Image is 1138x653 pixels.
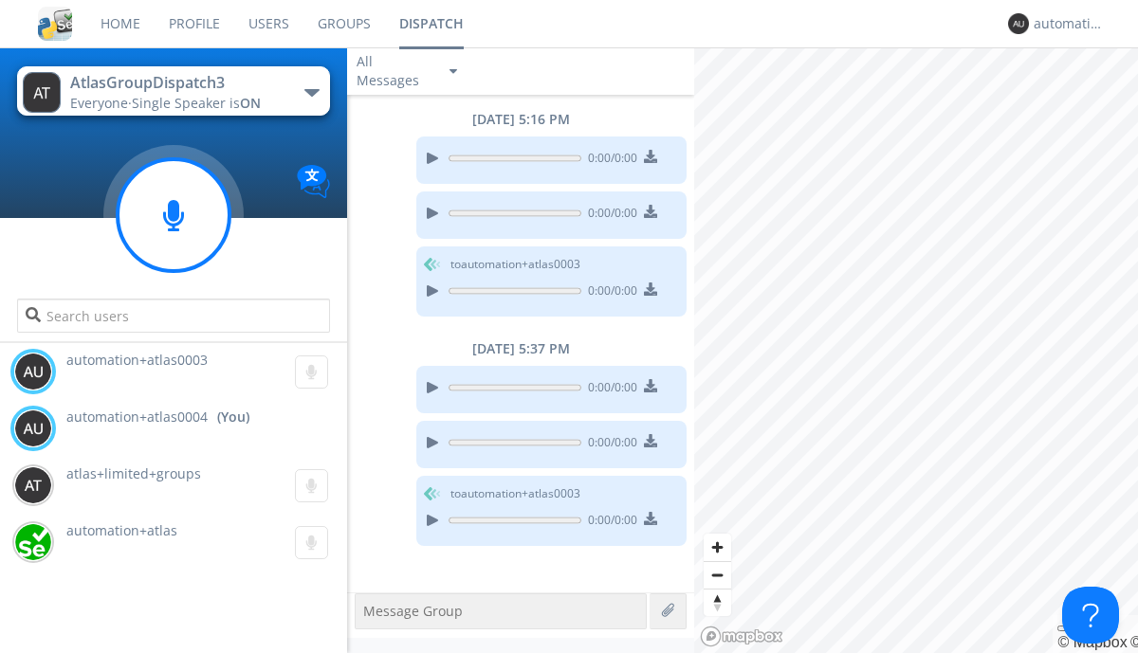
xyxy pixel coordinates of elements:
div: [DATE] 5:37 PM [347,339,694,358]
span: atlas+limited+groups [66,464,201,482]
img: Translation enabled [297,165,330,198]
div: automation+atlas0004 [1034,14,1105,33]
img: d2d01cd9b4174d08988066c6d424eccd [14,523,52,561]
span: Zoom out [704,562,731,589]
a: Mapbox [1057,634,1127,650]
button: Zoom in [704,534,731,561]
span: 0:00 / 0:00 [581,434,637,455]
span: automation+atlas [66,521,177,539]
img: 373638.png [23,72,61,113]
img: download media button [644,434,657,447]
img: 373638.png [1008,13,1029,34]
img: 373638.png [14,409,52,447]
span: Reset bearing to north [704,590,731,616]
span: 0:00 / 0:00 [581,205,637,226]
span: 0:00 / 0:00 [581,512,637,533]
div: (You) [217,408,249,426]
span: automation+atlas0004 [66,408,208,426]
span: 0:00 / 0:00 [581,379,637,400]
span: Single Speaker is [132,94,261,112]
a: Mapbox logo [700,626,783,647]
img: download media button [644,282,657,296]
span: to automation+atlas0003 [450,485,580,502]
img: download media button [644,512,657,525]
img: download media button [644,379,657,392]
button: AtlasGroupDispatch3Everyone·Single Speaker isON [17,66,329,116]
span: automation+atlas0003 [66,351,208,369]
input: Search users [17,299,329,333]
div: [DATE] 5:16 PM [347,110,694,129]
iframe: Toggle Customer Support [1062,587,1119,644]
img: cddb5a64eb264b2086981ab96f4c1ba7 [38,7,72,41]
button: Zoom out [704,561,731,589]
img: caret-down-sm.svg [450,69,457,74]
button: Toggle attribution [1057,626,1073,631]
div: Everyone · [70,94,284,113]
span: 0:00 / 0:00 [581,150,637,171]
img: 373638.png [14,466,52,504]
div: All Messages [357,52,432,90]
span: 0:00 / 0:00 [581,282,637,303]
img: download media button [644,150,657,163]
img: 373638.png [14,353,52,390]
button: Reset bearing to north [704,589,731,616]
div: AtlasGroupDispatch3 [70,72,284,94]
span: ON [240,94,261,112]
img: download media button [644,205,657,218]
span: to automation+atlas0003 [450,256,580,273]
